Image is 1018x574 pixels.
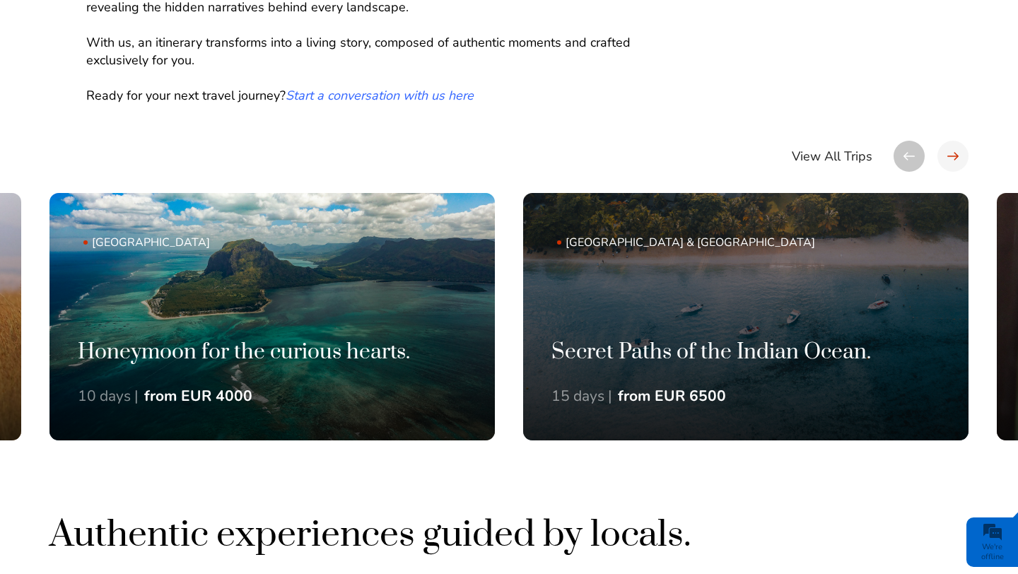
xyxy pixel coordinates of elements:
div: 10 days | [78,386,139,406]
div: from EUR 6500 [618,386,726,406]
div: We're offline [970,542,1014,562]
span: [GEOGRAPHIC_DATA] [83,235,404,250]
p: Ready for your next travel journey? [86,87,693,105]
h3: Secret Paths of the Indian Ocean. [551,339,940,367]
a: View All Trips [792,141,872,172]
span: [GEOGRAPHIC_DATA] & [GEOGRAPHIC_DATA] [557,235,878,250]
h3: Honeymoon for the curious hearts. [78,339,467,367]
a: Start a conversation with us here [286,87,474,104]
p: With us, an itinerary transforms into a living story, composed of authentic moments and crafted e... [86,34,693,69]
div: from EUR 4000 [144,386,252,406]
h2: Authentic experiences guided by locals. [49,511,969,558]
div: 15 days | [551,386,612,406]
